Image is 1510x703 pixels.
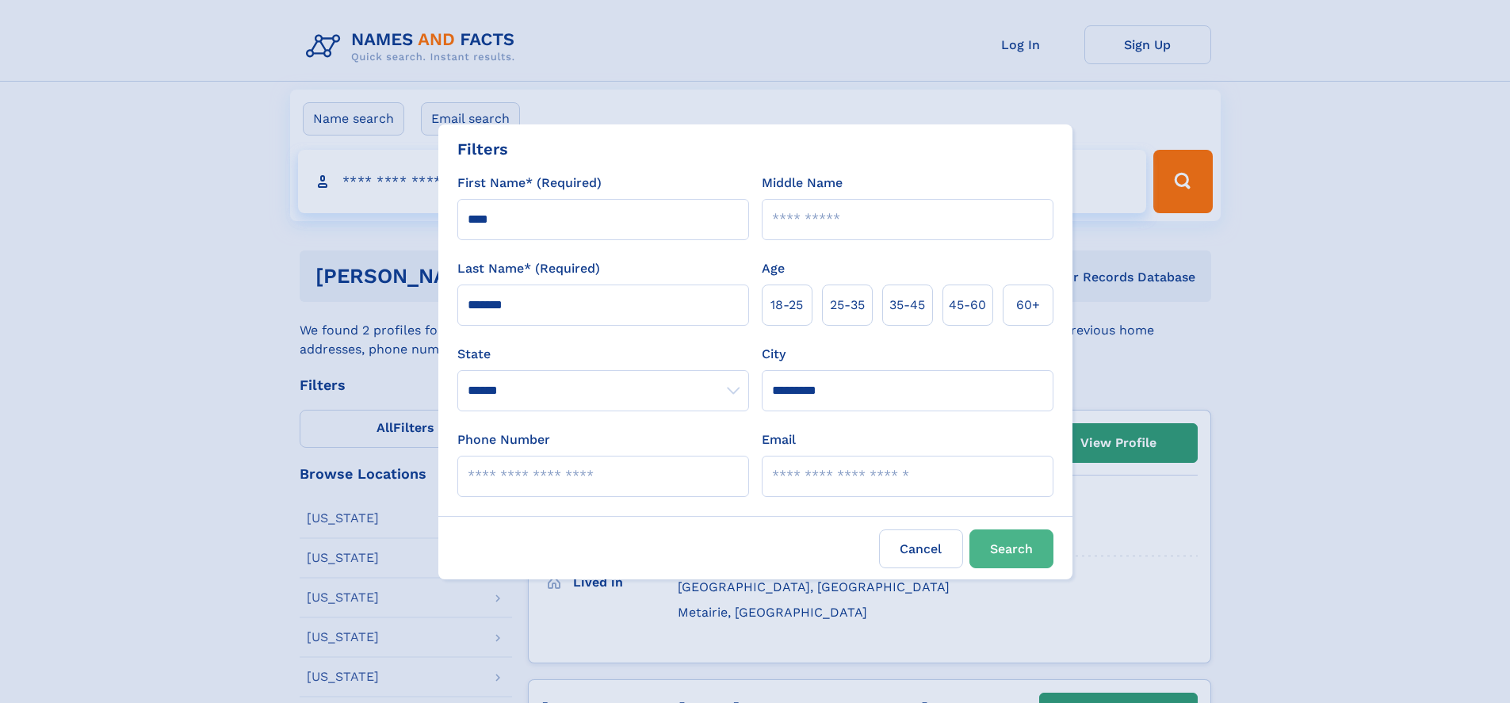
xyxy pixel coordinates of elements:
[889,296,925,315] span: 35‑45
[762,174,843,193] label: Middle Name
[457,137,508,161] div: Filters
[457,430,550,449] label: Phone Number
[457,259,600,278] label: Last Name* (Required)
[969,529,1053,568] button: Search
[457,345,749,364] label: State
[1016,296,1040,315] span: 60+
[949,296,986,315] span: 45‑60
[830,296,865,315] span: 25‑35
[770,296,803,315] span: 18‑25
[879,529,963,568] label: Cancel
[762,259,785,278] label: Age
[457,174,602,193] label: First Name* (Required)
[762,430,796,449] label: Email
[762,345,786,364] label: City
